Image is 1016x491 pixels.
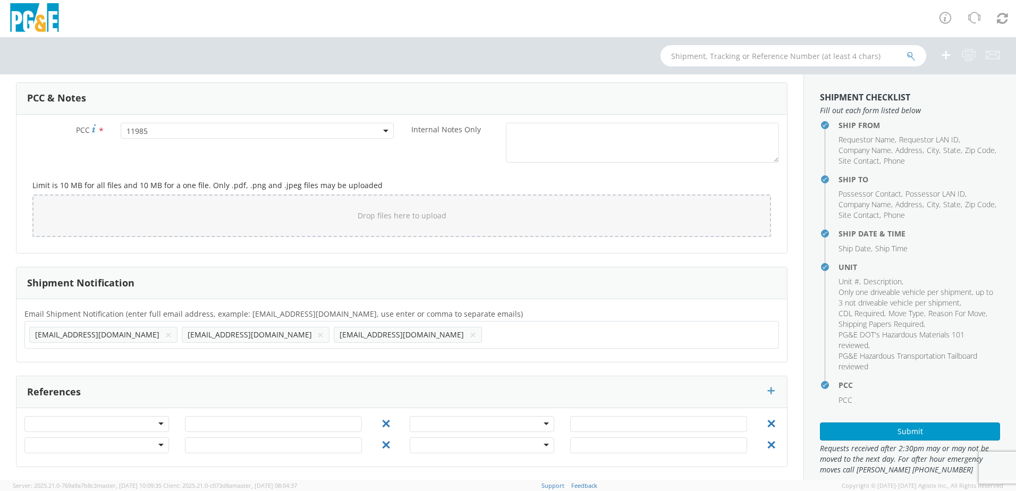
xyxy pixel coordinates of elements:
li: , [943,145,962,156]
h4: Unit [839,263,1000,271]
li: , [839,210,881,221]
li: , [839,287,997,308]
h4: PCC [839,381,1000,389]
li: , [895,199,924,210]
span: Server: 2025.21.0-769a9a7b8c3 [13,481,162,489]
span: Move Type [888,308,924,318]
strong: Shipment Checklist [820,91,910,103]
span: Reason For Move [928,308,986,318]
span: PCC [839,395,852,405]
a: Feedback [571,481,597,489]
span: Company Name [839,145,891,155]
h5: Limit is 10 MB for all files and 10 MB for a one file. Only .pdf, .png and .jpeg files may be upl... [32,181,771,189]
span: 11985 [126,126,388,136]
li: , [899,134,960,145]
span: Description [863,276,902,286]
li: , [863,276,903,287]
span: State [943,199,961,209]
input: Shipment, Tracking or Reference Number (at least 4 chars) [661,45,926,66]
span: Company Name [839,199,891,209]
span: Email Shipment Notification (enter full email address, example: jdoe01@agistix.com, use enter or ... [24,309,523,319]
span: Address [895,199,922,209]
span: master, [DATE] 10:09:35 [97,481,162,489]
li: , [927,199,941,210]
li: , [839,243,873,254]
span: Requestor Name [839,134,895,145]
span: Internal Notes Only [411,124,481,134]
span: Requestor LAN ID [899,134,959,145]
span: State [943,145,961,155]
img: pge-logo-06675f144f4cfa6a6814.png [8,3,61,35]
span: Zip Code [965,145,995,155]
span: Shipping Papers Required [839,319,924,329]
h3: References [27,387,81,397]
span: PCC [76,125,90,135]
button: Submit [820,422,1000,441]
span: City [927,145,939,155]
span: PG&E Hazardous Transportation Tailboard reviewed [839,351,977,371]
li: , [943,199,962,210]
span: Client: 2025.21.0-c073d8a [163,481,297,489]
li: , [839,134,896,145]
li: , [839,308,886,319]
span: Site Contact [839,156,879,166]
li: , [965,145,996,156]
li: , [905,189,967,199]
span: Possessor Contact [839,189,901,199]
h4: Ship From [839,121,1000,129]
button: × [165,328,172,341]
span: Zip Code [965,199,995,209]
li: , [895,145,924,156]
li: , [888,308,926,319]
span: Requests received after 2:30pm may or may not be moved to the next day. For after hour emergency ... [820,443,1000,475]
li: , [839,329,997,351]
span: Possessor LAN ID [905,189,965,199]
span: Phone [884,210,905,220]
span: Fill out each form listed below [820,105,1000,116]
li: , [965,199,996,210]
h3: Shipment Notification [27,278,134,289]
span: CDL Required [839,308,884,318]
span: Only one driveable vehicle per shipment, up to 3 not driveable vehicle per shipment [839,287,993,308]
span: Drop files here to upload [358,210,446,221]
span: Address [895,145,922,155]
li: , [839,199,893,210]
span: Copyright © [DATE]-[DATE] Agistix Inc., All Rights Reserved [842,481,1003,490]
h4: Ship To [839,175,1000,183]
a: Support [541,481,564,489]
h3: PCC & Notes [27,93,86,104]
button: × [317,328,324,341]
span: [EMAIL_ADDRESS][DOMAIN_NAME] [35,329,159,340]
span: Unit # [839,276,859,286]
span: 11985 [121,123,394,139]
span: City [927,199,939,209]
span: master, [DATE] 08:04:37 [232,481,297,489]
h4: Ship Date & Time [839,230,1000,238]
li: , [839,189,903,199]
li: , [839,145,893,156]
span: Phone [884,156,905,166]
li: , [928,308,987,319]
span: Ship Time [875,243,908,253]
li: , [927,145,941,156]
span: Site Contact [839,210,879,220]
li: , [839,276,861,287]
span: [EMAIL_ADDRESS][DOMAIN_NAME] [340,329,464,340]
span: PG&E DOT's Hazardous Materials 101 reviewed [839,329,964,350]
li: , [839,319,925,329]
button: × [470,328,476,341]
li: , [839,156,881,166]
span: [EMAIL_ADDRESS][DOMAIN_NAME] [188,329,312,340]
span: Ship Date [839,243,871,253]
